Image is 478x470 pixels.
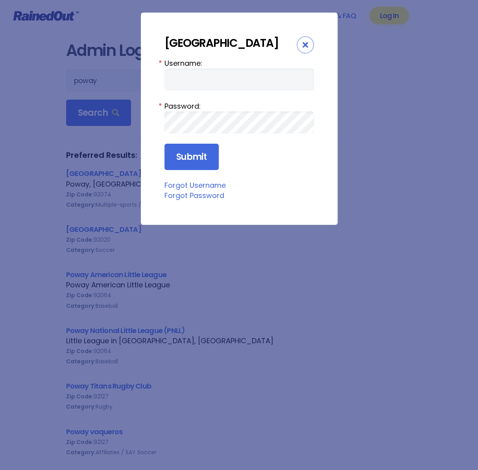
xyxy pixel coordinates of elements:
div: Close [297,36,314,54]
label: Username: [164,58,314,68]
label: Password: [164,101,314,111]
a: Forgot Password [164,191,224,200]
a: Forgot Username [164,180,226,190]
div: [GEOGRAPHIC_DATA] [164,36,297,50]
input: Submit [164,144,219,170]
